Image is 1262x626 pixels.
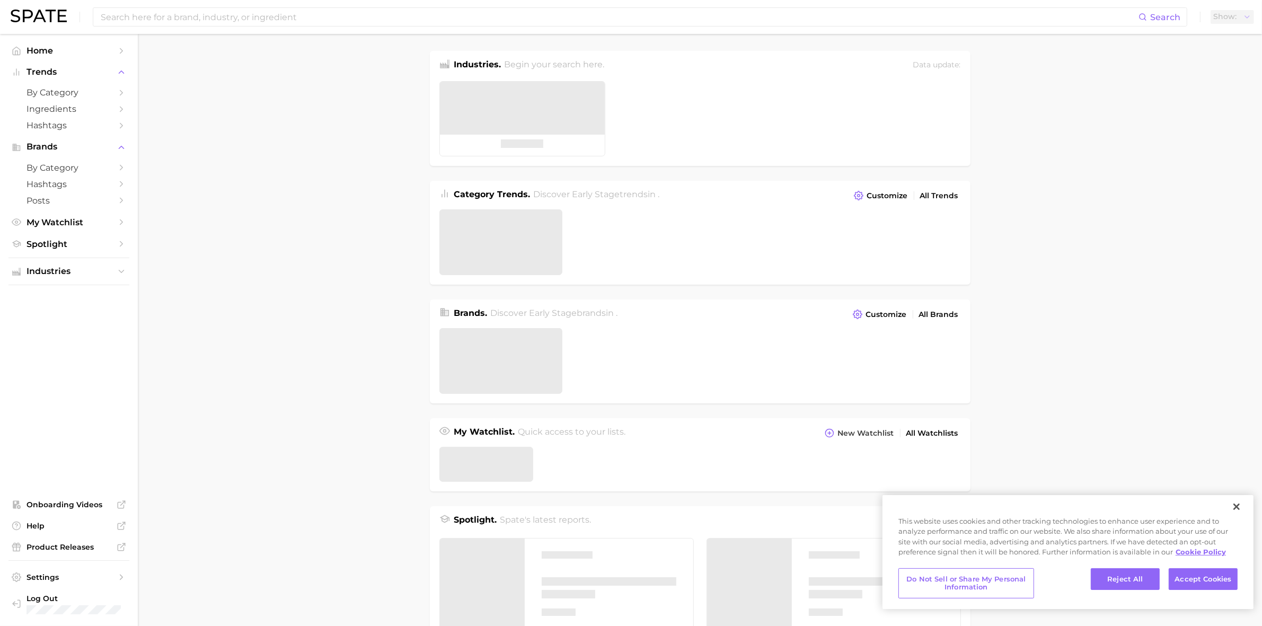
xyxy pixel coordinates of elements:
[8,569,129,585] a: Settings
[1213,14,1237,20] span: Show
[882,495,1254,609] div: Privacy
[27,500,111,509] span: Onboarding Videos
[1169,568,1238,590] button: Accept Cookies
[8,160,129,176] a: by Category
[882,516,1254,563] div: This website uses cookies and other tracking technologies to enhance user experience and to analy...
[27,521,111,531] span: Help
[533,189,659,199] span: Discover Early Stage trends in .
[490,308,617,318] span: Discover Early Stage brands in .
[8,84,129,101] a: by Category
[8,117,129,134] a: Hashtags
[518,426,625,440] h2: Quick access to your lists.
[867,191,908,200] span: Customize
[27,179,111,189] span: Hashtags
[27,594,121,603] span: Log Out
[454,189,531,199] span: Category Trends .
[27,46,111,56] span: Home
[882,495,1254,609] div: Cookie banner
[8,539,129,555] a: Product Releases
[27,163,111,173] span: by Category
[27,217,111,227] span: My Watchlist
[920,191,958,200] span: All Trends
[504,58,604,73] h2: Begin your search here.
[866,310,907,319] span: Customize
[8,263,129,279] button: Industries
[8,101,129,117] a: Ingredients
[11,10,67,22] img: SPATE
[851,188,910,203] button: Customize
[454,58,501,73] h1: Industries.
[27,267,111,276] span: Industries
[822,426,896,440] button: New Watchlist
[1091,568,1160,590] button: Reject All
[454,308,488,318] span: Brands .
[1176,548,1226,556] a: More information about your privacy, opens in a new tab
[898,568,1034,598] button: Do Not Sell or Share My Personal Information, Opens the preference center dialog
[8,497,129,513] a: Onboarding Videos
[27,196,111,206] span: Posts
[850,307,909,322] button: Customize
[8,518,129,534] a: Help
[1150,12,1180,22] span: Search
[454,426,515,440] h1: My Watchlist.
[838,429,894,438] span: New Watchlist
[27,87,111,98] span: by Category
[916,307,961,322] a: All Brands
[27,239,111,249] span: Spotlight
[454,514,497,532] h1: Spotlight.
[1225,495,1248,518] button: Close
[904,426,961,440] a: All Watchlists
[919,310,958,319] span: All Brands
[8,42,129,59] a: Home
[27,572,111,582] span: Settings
[917,189,961,203] a: All Trends
[8,176,129,192] a: Hashtags
[27,120,111,130] span: Hashtags
[8,192,129,209] a: Posts
[27,104,111,114] span: Ingredients
[27,142,111,152] span: Brands
[8,214,129,231] a: My Watchlist
[100,8,1139,26] input: Search here for a brand, industry, or ingredient
[913,58,961,73] div: Data update:
[1211,10,1254,24] button: Show
[500,514,591,532] h2: Spate's latest reports.
[8,64,129,80] button: Trends
[27,542,111,552] span: Product Releases
[27,67,111,77] span: Trends
[8,236,129,252] a: Spotlight
[8,139,129,155] button: Brands
[906,429,958,438] span: All Watchlists
[8,590,129,618] a: Log out. Currently logged in with e-mail npd@developlus.com.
